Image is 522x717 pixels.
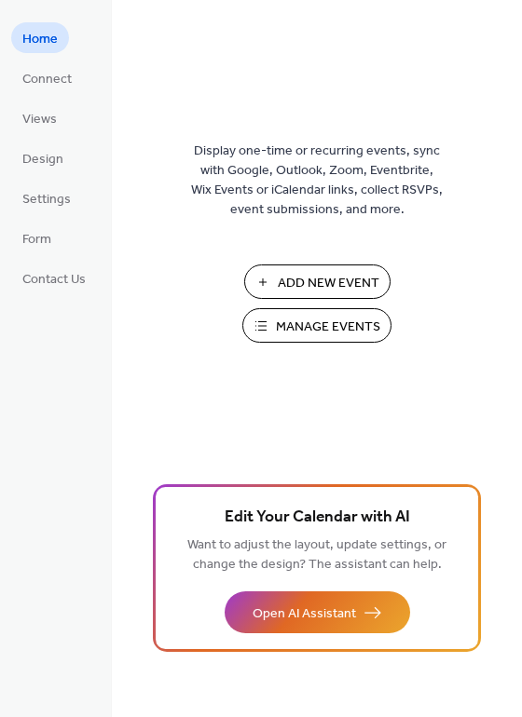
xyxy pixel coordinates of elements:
span: Home [22,30,58,49]
button: Open AI Assistant [225,591,410,633]
span: Display one-time or recurring events, sync with Google, Outlook, Zoom, Eventbrite, Wix Events or ... [191,142,443,220]
a: Views [11,102,68,133]
a: Contact Us [11,263,97,293]
a: Home [11,22,69,53]
span: Contact Us [22,270,86,290]
span: Edit Your Calendar with AI [225,505,410,531]
a: Design [11,142,75,173]
a: Settings [11,183,82,213]
span: Open AI Assistant [253,604,356,624]
button: Manage Events [242,308,391,343]
span: Form [22,230,51,250]
span: Want to adjust the layout, update settings, or change the design? The assistant can help. [187,533,446,577]
a: Form [11,223,62,253]
span: Design [22,150,63,169]
span: Views [22,110,57,129]
span: Manage Events [276,318,380,337]
span: Add New Event [278,274,379,293]
a: Connect [11,62,83,93]
span: Settings [22,190,71,210]
span: Connect [22,70,72,89]
button: Add New Event [244,264,391,299]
